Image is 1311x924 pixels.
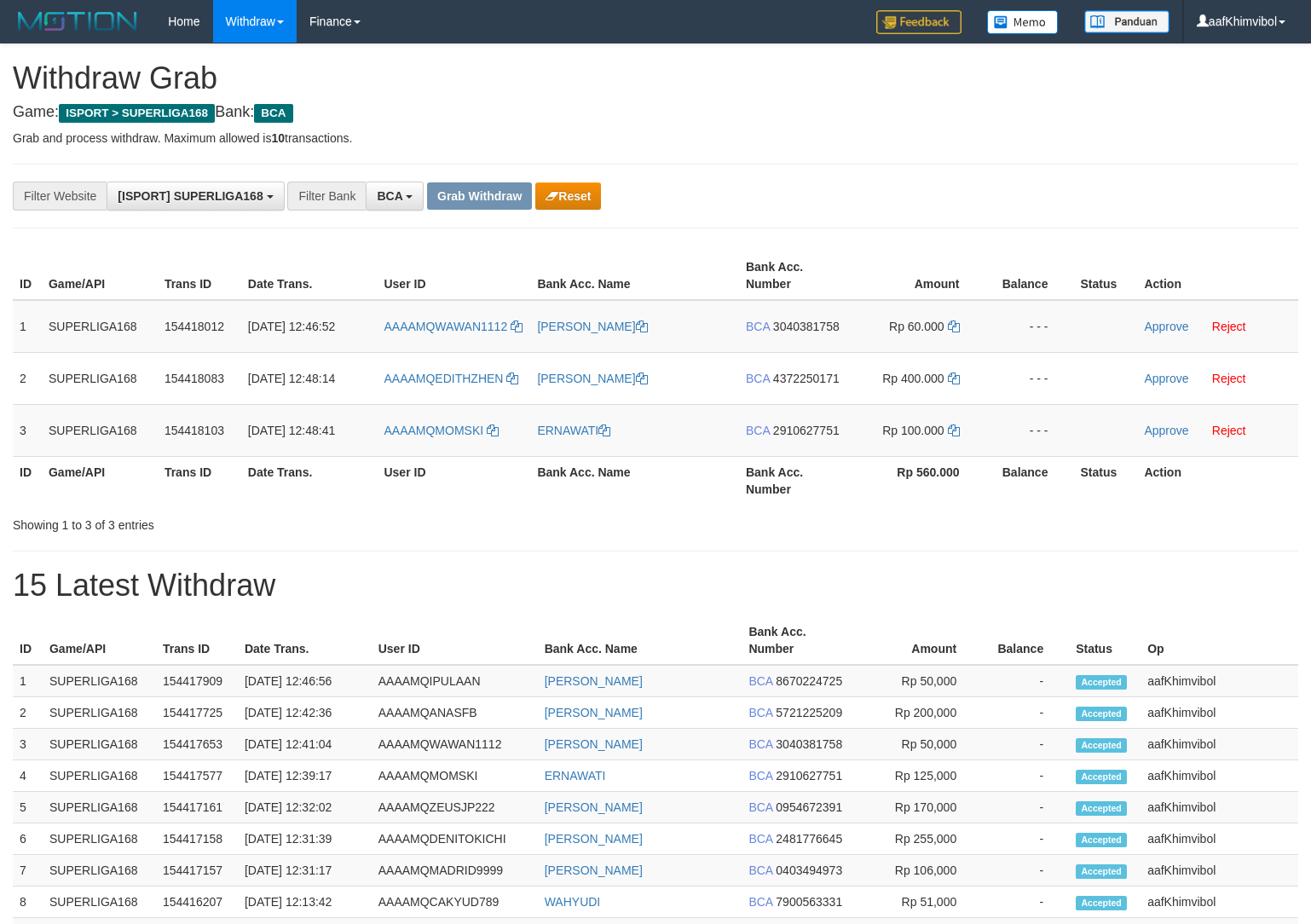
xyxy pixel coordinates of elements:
[13,760,43,792] td: 4
[372,760,538,792] td: AAAAMQMOMSKI
[987,10,1059,34] img: Button%20Memo.svg
[43,729,156,760] td: SUPERLIGA168
[43,823,156,855] td: SUPERLIGA168
[156,792,238,823] td: 154417161
[739,456,852,505] th: Bank Acc. Number
[776,800,842,814] span: Copy 0954672391 to clipboard
[13,886,43,918] td: 8
[118,189,263,203] span: [ISPORT] SUPERLIGA168
[1144,424,1188,437] a: Approve
[372,729,538,760] td: AAAAMQWAWAN1112
[43,855,156,886] td: SUPERLIGA168
[156,855,238,886] td: 154417157
[271,131,285,145] strong: 10
[748,674,772,688] span: BCA
[776,737,842,751] span: Copy 3040381758 to clipboard
[13,569,1298,603] h1: 15 Latest Withdraw
[948,372,960,385] a: Copy 400000 to clipboard
[1069,616,1141,665] th: Status
[238,792,372,823] td: [DATE] 12:32:02
[982,729,1069,760] td: -
[776,832,842,846] span: Copy 2481776645 to clipboard
[372,792,538,823] td: AAAAMQZEUSJP222
[238,697,372,729] td: [DATE] 12:42:36
[773,372,840,385] span: Copy 4372250171 to clipboard
[852,760,982,792] td: Rp 125,000
[165,320,224,333] span: 154418012
[1076,864,1127,879] span: Accepted
[1076,707,1127,721] span: Accepted
[982,855,1069,886] td: -
[748,863,772,877] span: BCA
[852,616,982,665] th: Amount
[535,182,601,210] button: Reset
[13,61,1298,95] h1: Withdraw Grab
[372,886,538,918] td: AAAAMQCAKYUD789
[43,886,156,918] td: SUPERLIGA168
[852,823,982,855] td: Rp 255,000
[852,251,985,300] th: Amount
[1141,697,1298,729] td: aafKhimvibol
[156,665,238,697] td: 154417909
[238,823,372,855] td: [DATE] 12:31:39
[1141,886,1298,918] td: aafKhimvibol
[748,769,772,783] span: BCA
[238,729,372,760] td: [DATE] 12:41:04
[985,404,1074,456] td: - - -
[742,616,852,665] th: Bank Acc. Number
[238,855,372,886] td: [DATE] 12:31:17
[377,189,402,203] span: BCA
[384,424,483,437] span: AAAAMQMOMSKI
[384,320,507,333] span: AAAAMQWAWAN1112
[545,832,643,846] a: [PERSON_NAME]
[985,456,1074,505] th: Balance
[42,456,158,505] th: Game/API
[545,769,606,783] a: ERNAWATI
[241,456,378,505] th: Date Trans.
[1141,729,1298,760] td: aafKhimvibol
[748,895,772,909] span: BCA
[1141,616,1298,665] th: Op
[13,616,43,665] th: ID
[13,456,42,505] th: ID
[889,320,944,333] span: Rp 60.000
[13,300,42,353] td: 1
[1084,10,1170,33] img: panduan.png
[13,130,1298,147] p: Grab and process withdraw. Maximum allowed is transactions.
[384,424,499,437] a: AAAAMQMOMSKI
[852,792,982,823] td: Rp 170,000
[948,320,960,333] a: Copy 60000 to clipboard
[372,697,538,729] td: AAAAMQANASFB
[748,706,772,719] span: BCA
[982,665,1069,697] td: -
[852,665,982,697] td: Rp 50,000
[248,372,335,385] span: [DATE] 12:48:14
[1141,760,1298,792] td: aafKhimvibol
[1141,665,1298,697] td: aafKhimvibol
[545,863,643,877] a: [PERSON_NAME]
[248,424,335,437] span: [DATE] 12:48:41
[1137,456,1298,505] th: Action
[748,737,772,751] span: BCA
[1076,770,1127,784] span: Accepted
[982,823,1069,855] td: -
[776,706,842,719] span: Copy 5721225209 to clipboard
[241,251,378,300] th: Date Trans.
[776,674,842,688] span: Copy 8670224725 to clipboard
[156,729,238,760] td: 154417653
[982,886,1069,918] td: -
[537,320,647,333] a: [PERSON_NAME]
[1073,456,1137,505] th: Status
[384,372,503,385] span: AAAAMQEDITHZHEN
[165,372,224,385] span: 154418083
[13,104,1298,121] h4: Game: Bank:
[746,320,770,333] span: BCA
[238,616,372,665] th: Date Trans.
[13,510,534,534] div: Showing 1 to 3 of 3 entries
[372,823,538,855] td: AAAAMQDENITOKICHI
[1144,372,1188,385] a: Approve
[156,823,238,855] td: 154417158
[156,886,238,918] td: 154416207
[13,352,42,404] td: 2
[1141,855,1298,886] td: aafKhimvibol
